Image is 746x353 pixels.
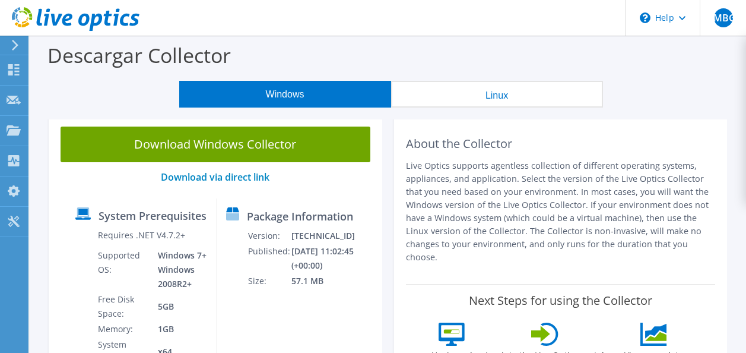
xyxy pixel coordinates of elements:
[291,244,377,273] td: [DATE] 11:02:45 (+00:00)
[247,210,353,222] label: Package Information
[247,244,291,273] td: Published:
[97,292,148,322] td: Free Disk Space:
[149,322,208,337] td: 1GB
[406,159,716,264] p: Live Optics supports agentless collection of different operating systems, appliances, and applica...
[149,248,208,292] td: Windows 7+ Windows 2008R2+
[714,8,733,27] span: JMBG
[99,210,207,222] label: System Prerequisites
[161,171,269,184] a: Download via direct link
[291,228,377,244] td: [TECHNICAL_ID]
[247,228,291,244] td: Version:
[97,322,148,337] td: Memory:
[97,248,148,292] td: Supported OS:
[469,294,652,308] label: Next Steps for using the Collector
[291,273,377,289] td: 57.1 MB
[47,42,231,69] label: Descargar Collector
[179,81,391,108] button: Windows
[98,229,185,241] label: Requires .NET V4.7.2+
[247,273,291,289] td: Size:
[149,292,208,322] td: 5GB
[61,127,370,162] a: Download Windows Collector
[391,81,603,108] button: Linux
[406,137,716,151] h2: About the Collector
[640,12,650,23] svg: \n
